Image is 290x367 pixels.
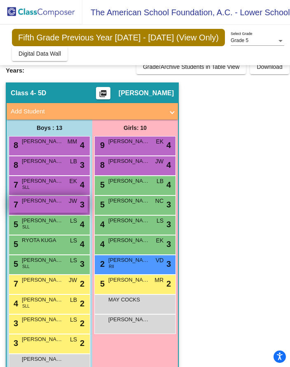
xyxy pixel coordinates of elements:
span: LS [70,236,77,245]
span: 8 [98,160,105,169]
span: [PERSON_NAME] [108,216,150,225]
span: 2 [98,259,105,268]
span: 8 [12,160,18,169]
mat-panel-title: Add Student [11,107,164,116]
button: Download [250,59,289,74]
span: Download [257,64,282,70]
span: JW [69,276,77,285]
button: Grade/Archive Students in Table View [136,59,246,74]
span: EK [156,137,164,146]
span: 3 [80,258,84,270]
span: 3 [166,238,171,250]
span: 5 [12,220,18,229]
span: 4 [166,179,171,191]
span: 3 [166,258,171,270]
span: [PERSON_NAME] [22,315,63,324]
span: 2 [80,317,84,329]
span: 7 [12,180,18,189]
span: Grade 5 [231,38,248,43]
span: SLL [22,184,30,191]
span: Digital Data Wall [19,50,61,57]
span: 5 [12,240,18,249]
span: SLL [22,263,30,270]
span: RII [109,263,114,270]
span: 2 [80,297,84,310]
span: [PERSON_NAME] [108,236,150,245]
span: 3 [166,218,171,231]
span: [PERSON_NAME] [22,355,63,363]
span: 2 [166,278,171,290]
span: SLL [22,224,30,230]
span: [PERSON_NAME] [108,197,150,205]
span: 4 [80,218,84,231]
span: LB [70,296,77,304]
span: [PERSON_NAME] [108,157,150,165]
span: [PERSON_NAME] [22,296,63,304]
span: 2 [80,278,84,290]
span: Grade/Archive Students in Table View [143,64,240,70]
span: LB [157,177,164,186]
span: JW [69,197,77,205]
span: Fifth Grade Previous Year [DATE] - [DATE] (View Only) [12,29,225,46]
span: LS [70,256,77,265]
mat-expansion-panel-header: Add Student [7,103,178,120]
span: 3 [80,159,84,171]
mat-icon: picture_as_pdf [98,89,108,101]
span: NC [155,197,164,205]
span: Class 4 [11,89,34,97]
span: VD [156,256,164,265]
span: LB [70,157,77,166]
span: 5 [98,279,105,288]
span: 9 [98,141,105,150]
span: - 5D [34,89,46,97]
div: Girls: 10 [92,120,178,136]
span: 4 [98,220,105,229]
span: [PERSON_NAME] [108,256,150,264]
span: [PERSON_NAME] [22,157,63,165]
span: 8 [12,141,18,150]
span: LS [70,335,77,344]
span: 5 [12,259,18,268]
span: MR [154,276,164,285]
span: [PERSON_NAME] [22,256,63,264]
span: [PERSON_NAME] [108,137,150,146]
span: 4 [12,299,18,308]
span: [PERSON_NAME] [108,315,150,324]
span: MAY COCKS [108,296,150,304]
span: 4 [166,159,171,171]
span: JW [155,157,164,166]
span: 4 [166,139,171,151]
span: MM [68,137,77,146]
span: EK [69,177,77,186]
span: 3 [80,198,84,211]
span: [PERSON_NAME] [22,335,63,343]
span: [PERSON_NAME] [22,177,63,185]
span: [PERSON_NAME] [22,137,63,146]
span: LS [157,216,164,225]
button: Digital Data Wall [12,46,68,61]
span: [PERSON_NAME] [22,276,63,284]
span: 5 [98,200,105,209]
span: [PERSON_NAME] [108,177,150,185]
span: LS [70,216,77,225]
span: SLL [22,303,30,309]
span: 3 [12,319,18,328]
span: [PERSON_NAME] [PERSON_NAME] [22,216,63,225]
span: LS [70,315,77,324]
span: [PERSON_NAME] [108,276,150,284]
span: 3 [166,198,171,211]
span: 3 [12,339,18,348]
span: 4 [98,240,105,249]
span: EK [156,236,164,245]
span: [PERSON_NAME] [119,89,174,97]
span: RYOTA KUGA [22,236,63,245]
span: 4 [80,238,84,250]
span: 2 [80,337,84,349]
span: 7 [12,200,18,209]
span: [PERSON_NAME] [22,197,63,205]
div: Boys : 13 [7,120,92,136]
span: 7 [12,279,18,288]
span: 5 [98,180,105,189]
span: 4 [80,139,84,151]
button: Print Students Details [96,87,110,99]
